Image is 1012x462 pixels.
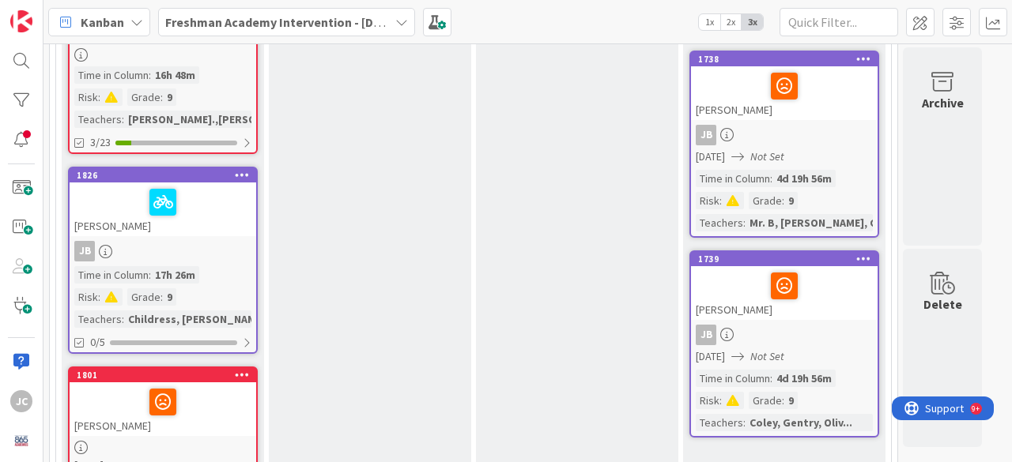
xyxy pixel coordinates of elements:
div: 9 [784,392,798,409]
div: Grade [127,88,160,106]
div: 1801 [70,368,256,382]
div: 9 [163,288,176,306]
span: [DATE] [696,148,725,165]
span: Support [33,2,72,21]
div: Teachers [74,310,122,328]
span: : [770,370,772,387]
span: : [149,66,151,84]
div: Risk [74,88,98,106]
div: [PERSON_NAME] [691,66,878,120]
input: Quick Filter... [780,8,898,36]
div: 1738 [698,54,878,65]
div: [PERSON_NAME] [70,382,256,436]
span: : [743,414,746,431]
div: 16h 48m [151,66,199,84]
div: Delete [923,295,962,314]
div: Time in Column [696,170,770,187]
div: Risk [74,288,98,306]
div: Grade [127,288,160,306]
div: 1826[PERSON_NAME] [70,168,256,236]
div: Mr. B, [PERSON_NAME], Corum,... [746,214,920,231]
span: : [782,392,784,409]
div: Time in Column [74,266,149,284]
span: : [122,111,124,128]
span: 2x [720,14,742,30]
div: 1738[PERSON_NAME] [691,52,878,120]
div: 1826 [77,170,256,181]
span: : [98,288,100,306]
div: Coley, Gentry, Oliv... [746,414,856,431]
div: 17h 26m [151,266,199,284]
img: Visit kanbanzone.com [10,10,32,32]
div: 1739 [691,252,878,266]
i: Not Set [750,349,784,363]
span: Kanban [81,13,124,32]
span: : [98,88,100,106]
div: Childress, [PERSON_NAME], S... [124,310,291,328]
div: Risk [696,192,719,209]
div: [PERSON_NAME] [70,182,256,236]
span: 3x [742,14,763,30]
div: 9 [784,192,798,209]
div: Archive [922,93,964,112]
div: JC [10,390,32,412]
div: JB [74,241,95,261]
span: [DATE] [696,348,725,365]
div: Time in Column [74,66,149,84]
span: : [770,170,772,187]
span: : [782,192,784,209]
div: 9+ [80,6,88,19]
a: 1739[PERSON_NAME]JB[DATE]Not SetTime in Column:4d 19h 56mRisk:Grade:9Teachers:Coley, Gentry, Oliv... [689,250,879,438]
div: 9 [163,88,176,106]
span: : [149,266,151,284]
span: : [160,88,163,106]
div: Risk [696,392,719,409]
span: 0/5 [90,334,105,351]
span: : [719,192,722,209]
div: Grade [749,392,782,409]
div: 1826 [70,168,256,182]
div: Grade [749,192,782,209]
span: 3/23 [90,134,111,151]
div: 1739 [698,254,878,265]
div: 1801 [77,370,256,381]
div: JB [691,325,878,345]
div: Teachers [696,214,743,231]
span: : [719,392,722,409]
div: 4d 19h 56m [772,170,836,187]
div: Time in Column [696,370,770,387]
div: 1801[PERSON_NAME] [70,368,256,436]
div: JB [696,325,716,345]
div: JB [696,125,716,145]
div: 4d 19h 56m [772,370,836,387]
div: Teachers [696,414,743,431]
i: Not Set [750,149,784,163]
a: 1738[PERSON_NAME]JB[DATE]Not SetTime in Column:4d 19h 56mRisk:Grade:9Teachers:Mr. B, [PERSON_NAME... [689,51,879,238]
div: 1738 [691,52,878,66]
b: Freshman Academy Intervention - [DATE]-[DATE] [165,14,440,30]
div: 1739[PERSON_NAME] [691,252,878,320]
img: avatar [10,430,32,452]
span: : [160,288,163,306]
a: 1826[PERSON_NAME]JBTime in Column:17h 26mRisk:Grade:9Teachers:Childress, [PERSON_NAME], S...0/5 [68,167,258,354]
span: : [743,214,746,231]
div: [PERSON_NAME] [691,266,878,320]
span: 1x [699,14,720,30]
div: Teachers [74,111,122,128]
div: [PERSON_NAME].,[PERSON_NAME]... [124,111,315,128]
span: : [122,310,124,328]
div: JB [70,241,256,261]
div: JB [691,125,878,145]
